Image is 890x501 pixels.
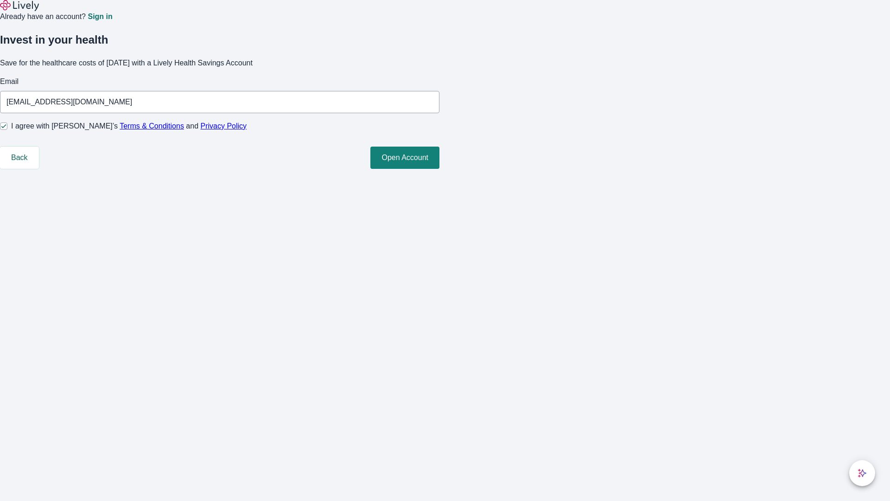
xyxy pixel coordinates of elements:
svg: Lively AI Assistant [858,469,867,478]
button: chat [849,460,875,486]
button: Open Account [370,147,439,169]
a: Terms & Conditions [120,122,184,130]
a: Sign in [88,13,112,20]
span: I agree with [PERSON_NAME]’s and [11,121,247,132]
a: Privacy Policy [201,122,247,130]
